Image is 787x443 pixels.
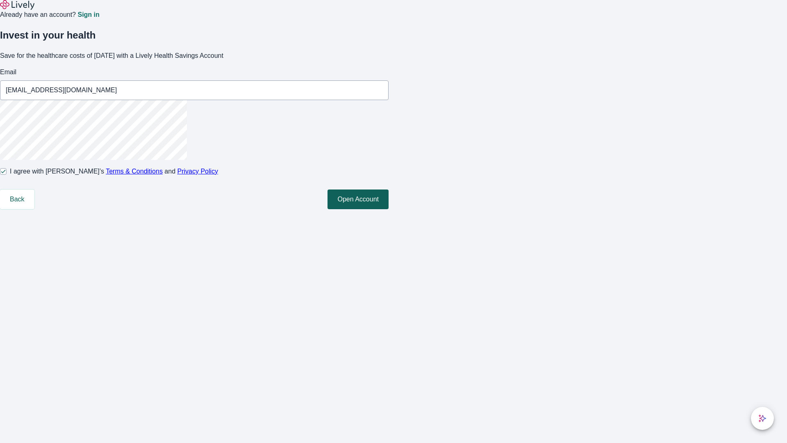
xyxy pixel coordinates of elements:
a: Terms & Conditions [106,168,163,175]
svg: Lively AI Assistant [758,414,767,422]
button: Open Account [328,190,389,209]
a: Sign in [77,11,99,18]
a: Privacy Policy [177,168,218,175]
button: chat [751,407,774,430]
span: I agree with [PERSON_NAME]’s and [10,167,218,176]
